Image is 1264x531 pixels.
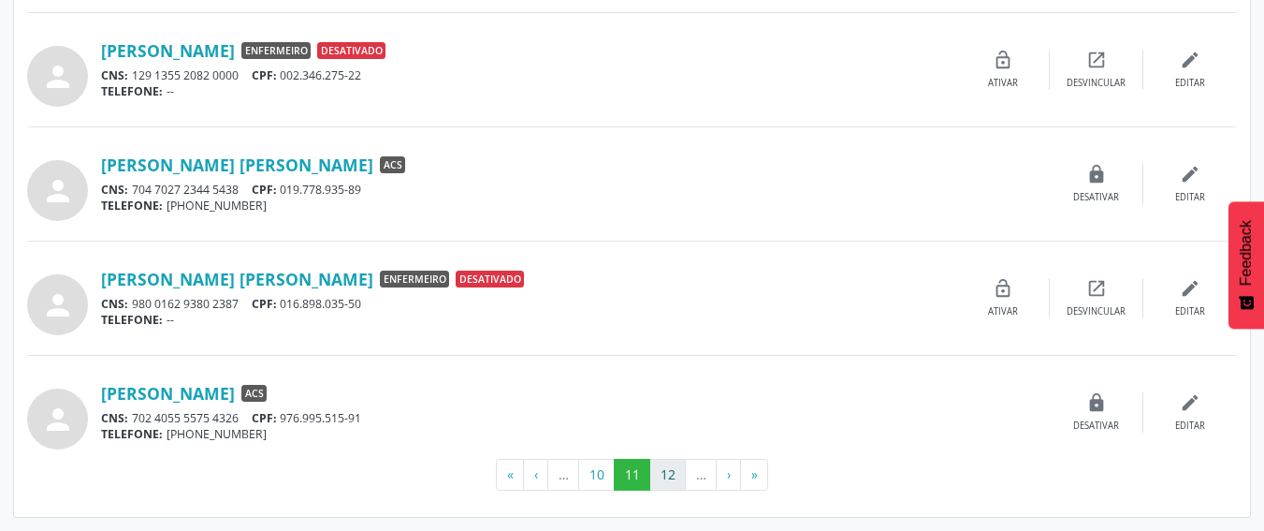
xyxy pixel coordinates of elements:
[380,271,449,288] span: Enfermeiro
[1175,191,1205,204] div: Editar
[716,459,741,491] button: Go to next page
[41,174,75,208] i: person
[101,40,235,61] a: [PERSON_NAME]
[241,42,311,59] span: Enfermeiro
[1175,77,1205,90] div: Editar
[578,459,615,491] button: Go to page 10
[41,288,75,322] i: person
[614,459,650,491] button: Go to page 11
[1180,392,1200,413] i: edit
[1180,50,1200,70] i: edit
[1086,164,1107,184] i: lock
[101,83,956,99] div: --
[101,410,1050,426] div: 702 4055 5575 4326 976.995.515-91
[241,385,267,402] span: ACS
[101,312,163,328] span: TELEFONE:
[252,296,277,312] span: CPF:
[101,155,373,175] a: [PERSON_NAME] [PERSON_NAME]
[41,60,75,94] i: person
[101,426,163,442] span: TELEFONE:
[101,198,1050,214] div: [PHONE_NUMBER]
[1086,278,1107,299] i: open_in_new
[101,67,956,83] div: 129 1355 2082 0000 002.346.275-22
[101,198,163,214] span: TELEFONE:
[523,459,548,491] button: Go to previous page
[1073,191,1119,204] div: Desativar
[496,459,524,491] button: Go to first page
[1086,392,1107,413] i: lock
[252,67,277,83] span: CPF:
[101,182,128,198] span: CNS:
[1067,77,1126,90] div: Desvincular
[380,156,405,173] span: ACS
[101,269,373,289] a: [PERSON_NAME] [PERSON_NAME]
[1073,420,1119,433] div: Desativar
[101,67,128,83] span: CNS:
[993,50,1013,70] i: lock_open
[101,182,1050,198] div: 704 7027 2344 5438 019.778.935-89
[252,410,277,426] span: CPF:
[993,278,1013,299] i: lock_open
[456,271,524,288] span: Desativado
[101,426,1050,442] div: [PHONE_NUMBER]
[101,312,956,328] div: --
[988,305,1018,318] div: Ativar
[27,459,1237,491] ul: Pagination
[1228,201,1264,329] button: Feedback - Mostrar pesquisa
[101,383,235,404] a: [PERSON_NAME]
[649,459,686,491] button: Go to page 12
[1175,305,1205,318] div: Editar
[1180,278,1200,299] i: edit
[1180,164,1200,184] i: edit
[41,403,75,436] i: person
[317,42,385,59] span: Desativado
[1175,420,1205,433] div: Editar
[101,83,163,99] span: TELEFONE:
[101,296,956,312] div: 980 0162 9380 2387 016.898.035-50
[1238,220,1255,286] span: Feedback
[1067,305,1126,318] div: Desvincular
[101,296,128,312] span: CNS:
[988,77,1018,90] div: Ativar
[1086,50,1107,70] i: open_in_new
[101,410,128,426] span: CNS:
[740,459,768,491] button: Go to last page
[252,182,277,198] span: CPF:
